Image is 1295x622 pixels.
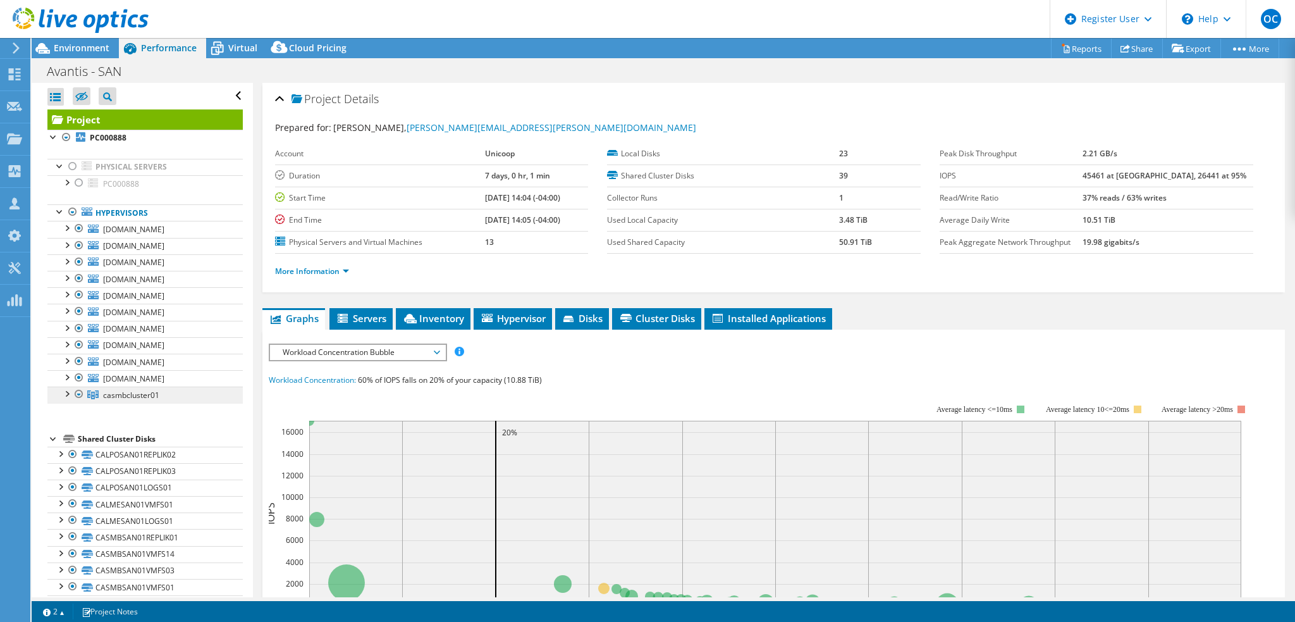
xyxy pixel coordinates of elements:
label: Read/Write Ratio [940,192,1083,204]
a: casmbcluster01 [47,387,243,403]
label: Shared Cluster Disks [607,170,839,182]
tspan: Average latency <=10ms [936,405,1012,414]
span: Cloud Pricing [289,42,347,54]
b: 7 days, 0 hr, 1 min [485,170,550,181]
span: casmbcluster01 [103,390,159,401]
div: Shared Cluster Disks [78,432,243,447]
text: 4000 [286,557,304,568]
span: Servers [336,312,386,325]
b: 3.48 TiB [839,215,868,225]
a: [DOMAIN_NAME] [47,304,243,320]
span: Virtual [228,42,257,54]
label: Prepared for: [275,121,331,134]
b: PC000888 [90,132,126,143]
a: [DOMAIN_NAME] [47,221,243,237]
span: PC000888 [103,178,139,189]
b: 39 [839,170,848,181]
text: 20% [502,427,517,438]
a: CASMBSAN01REPLIK01 [47,529,243,545]
span: Graphs [269,312,319,325]
svg: \n [1182,13,1193,25]
span: Performance [141,42,197,54]
b: 1 [839,192,844,203]
label: Average Daily Write [940,214,1083,227]
a: [DOMAIN_NAME] [47,238,243,254]
text: 8000 [286,513,304,524]
a: Share [1111,39,1163,58]
text: 6000 [286,535,304,545]
b: 13 [485,237,494,247]
a: [PERSON_NAME][EMAIL_ADDRESS][PERSON_NAME][DOMAIN_NAME] [407,121,696,134]
label: Collector Runs [607,192,839,204]
label: Peak Disk Throughput [940,147,1083,160]
span: [DOMAIN_NAME] [103,290,164,301]
a: Project [47,109,243,130]
a: [DOMAIN_NAME] [47,337,243,354]
label: Peak Aggregate Network Throughput [940,236,1083,249]
a: Physical Servers [47,159,243,175]
text: 12000 [281,470,304,481]
b: 19.98 gigabits/s [1083,237,1139,247]
b: 45461 at [GEOGRAPHIC_DATA], 26441 at 95% [1083,170,1246,181]
b: 37% reads / 63% writes [1083,192,1167,203]
a: 2 [34,604,73,619]
span: Hypervisor [480,312,546,325]
label: Account [275,147,486,160]
span: Workload Concentration: [269,375,356,385]
label: Local Disks [607,147,839,160]
label: IOPS [940,170,1083,182]
label: Start Time [275,192,486,204]
h1: Avantis - SAN [41,65,141,78]
a: CASMBSAN01VMFS04 [47,595,243,612]
span: Disks [562,312,603,325]
a: PC000888 [47,175,243,192]
a: CASMBSAN01VMFS01 [47,579,243,595]
label: Used Shared Capacity [607,236,839,249]
span: Environment [54,42,109,54]
b: 2.21 GB/s [1083,148,1117,159]
b: 23 [839,148,848,159]
text: Average latency >20ms [1161,405,1232,414]
a: Reports [1051,39,1112,58]
span: Workload Concentration Bubble [276,345,439,360]
span: [DOMAIN_NAME] [103,307,164,318]
b: [DATE] 14:04 (-04:00) [485,192,560,203]
a: [DOMAIN_NAME] [47,370,243,387]
a: Hypervisors [47,204,243,221]
text: IOPS [264,502,278,524]
span: [DOMAIN_NAME] [103,357,164,368]
span: Project [292,93,341,106]
a: CASMBSAN01VMFS14 [47,546,243,563]
span: [DOMAIN_NAME] [103,274,164,285]
a: More [1220,39,1279,58]
b: 50.91 TiB [839,237,872,247]
a: [DOMAIN_NAME] [47,271,243,287]
a: [DOMAIN_NAME] [47,287,243,304]
a: PC000888 [47,130,243,146]
span: [DOMAIN_NAME] [103,240,164,251]
a: Export [1162,39,1221,58]
label: Duration [275,170,486,182]
span: Details [344,91,379,106]
text: 2000 [286,578,304,589]
span: [DOMAIN_NAME] [103,340,164,351]
label: End Time [275,214,486,227]
span: [DOMAIN_NAME] [103,373,164,384]
span: 60% of IOPS falls on 20% of your capacity (10.88 TiB) [358,375,542,385]
label: Used Local Capacity [607,214,839,227]
b: [DATE] 14:05 (-04:00) [485,215,560,225]
label: Physical Servers and Virtual Machines [275,236,486,249]
tspan: Average latency 10<=20ms [1046,405,1129,414]
a: More Information [275,266,349,277]
span: Installed Applications [711,312,826,325]
a: Project Notes [73,604,147,619]
a: CALMESAN01VMFS01 [47,496,243,513]
span: [PERSON_NAME], [333,121,696,134]
span: Inventory [402,312,464,325]
a: CALMESAN01LOGS01 [47,513,243,529]
span: OC [1261,9,1281,29]
text: 16000 [281,426,304,437]
a: CALPOSAN01LOGS01 [47,480,243,496]
a: CASMBSAN01VMFS03 [47,563,243,579]
b: Unicoop [485,148,515,159]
